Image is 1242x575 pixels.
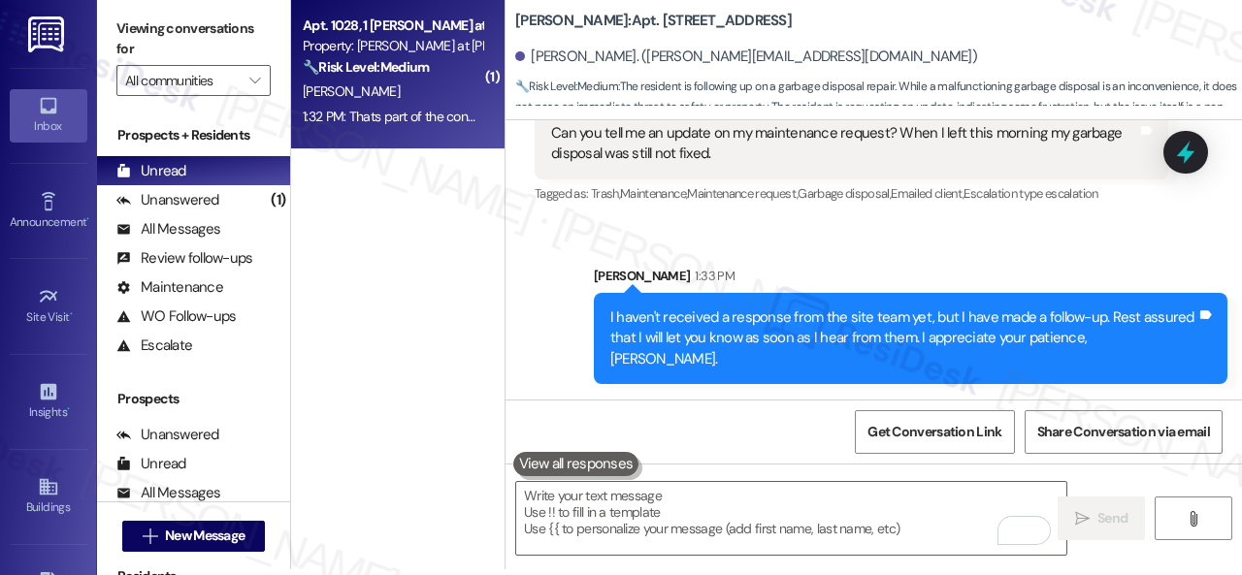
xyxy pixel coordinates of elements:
strong: 🔧 Risk Level: Medium [303,58,429,76]
b: [PERSON_NAME]: Apt. [STREET_ADDRESS] [515,11,792,31]
span: [PERSON_NAME] [303,82,400,100]
button: Send [1058,496,1145,540]
span: • [67,402,70,416]
div: Apt. 1028, 1 [PERSON_NAME] at [PERSON_NAME] [303,16,482,36]
div: Unread [116,454,186,474]
div: WO Follow-ups [116,306,236,327]
span: Maintenance , [620,185,687,202]
span: Maintenance request , [687,185,798,202]
span: Emailed client , [891,185,964,202]
div: Property: [PERSON_NAME] at [PERSON_NAME] [303,36,482,56]
input: All communities [125,65,240,96]
span: Trash , [591,185,620,202]
div: Prospects [97,389,290,409]
div: [PERSON_NAME] [594,266,1227,293]
i:  [1186,511,1200,527]
div: All Messages [116,483,220,503]
div: Unanswered [116,425,219,445]
label: Viewing conversations for [116,14,271,65]
div: All Messages [116,219,220,240]
strong: 🔧 Risk Level: Medium [515,79,618,94]
span: Get Conversation Link [867,422,1001,442]
a: Insights • [10,375,87,428]
span: Send [1097,508,1128,528]
img: ResiDesk Logo [28,16,68,52]
span: Share Conversation via email [1037,422,1210,442]
span: • [86,212,89,226]
span: New Message [165,526,245,546]
i:  [249,73,260,88]
div: Unanswered [116,190,219,210]
a: Inbox [10,89,87,142]
a: Buildings [10,470,87,523]
a: Site Visit • [10,280,87,333]
button: New Message [122,521,266,552]
span: Escalation type escalation [964,185,1097,202]
span: : The resident is following up on a garbage disposal repair. While a malfunctioning garbage dispo... [515,77,1242,139]
div: Unread [116,161,186,181]
button: Share Conversation via email [1025,410,1223,454]
div: Prospects + Residents [97,125,290,145]
div: [PERSON_NAME]. ([PERSON_NAME][EMAIL_ADDRESS][DOMAIN_NAME]) [515,47,977,67]
div: 1:33 PM [690,266,734,286]
i:  [143,528,157,544]
div: Maintenance [116,277,223,298]
button: Get Conversation Link [855,410,1014,454]
div: Review follow-ups [116,248,252,269]
div: I haven't received a response from the site team yet, but I have made a follow-up. Rest assured t... [610,307,1196,369]
div: (1) [266,185,290,215]
div: Tagged as: [535,179,1168,208]
div: Can you tell me an update on my maintenance request? When I left this morning my garbage disposal... [551,123,1137,165]
span: • [70,307,73,321]
textarea: To enrich screen reader interactions, please activate Accessibility in Grammarly extension settings [516,482,1066,555]
div: Escalate [116,335,192,356]
span: Garbage disposal , [798,185,891,202]
i:  [1075,511,1090,527]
